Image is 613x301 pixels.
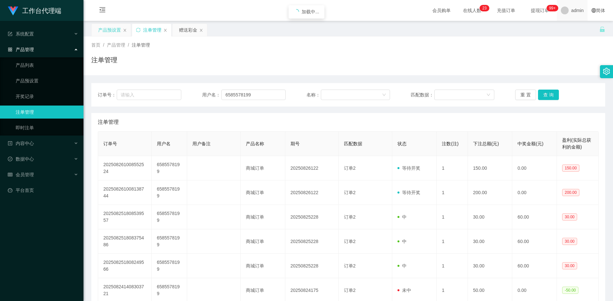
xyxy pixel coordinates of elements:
[397,141,407,146] span: 状态
[8,141,12,146] i: 图标: profile
[98,118,119,126] span: 注单管理
[8,31,34,36] span: 系统配置
[152,180,187,205] td: 6585578199
[562,213,577,221] span: 30.00
[437,180,468,205] td: 1
[562,287,578,294] span: -50.00
[515,90,536,100] button: 重 置
[442,141,458,146] span: 注数(注)
[437,205,468,229] td: 1
[591,8,596,13] i: 图标: global
[152,205,187,229] td: 6585578199
[143,24,161,36] div: 注单管理
[8,32,12,36] i: 图标: form
[512,156,557,180] td: 0.00
[246,141,264,146] span: 产品名称
[473,141,499,146] span: 下注总额(元)
[98,92,117,98] span: 订单号：
[8,184,78,197] a: 图标: dashboard平台首页
[8,156,34,162] span: 数据中心
[512,180,557,205] td: 0.00
[411,92,434,98] span: 匹配数据：
[437,254,468,278] td: 1
[98,24,121,36] div: 产品预设置
[344,165,356,171] span: 订单2
[98,180,152,205] td: 202508261008138744
[294,9,299,14] i: icon: loading
[91,42,100,48] span: 首页
[344,239,356,244] span: 订单2
[397,288,411,293] span: 未中
[91,0,113,21] i: 图标: menu-fold
[285,205,339,229] td: 20250825228
[98,254,152,278] td: 202508251808249566
[152,254,187,278] td: 6585578199
[546,5,558,11] sup: 965
[202,92,221,98] span: 用户名：
[468,205,513,229] td: 30.00
[512,254,557,278] td: 60.00
[117,90,181,100] input: 请输入
[123,28,127,32] i: 图标: close
[136,28,141,32] i: 图标: sync
[302,9,319,14] span: 加载中...
[397,165,420,171] span: 等待开奖
[306,92,321,98] span: 名称：
[562,238,577,245] span: 30.00
[437,156,468,180] td: 1
[562,137,591,150] span: 盈利(实际总获利的金额)
[241,254,285,278] td: 商城订单
[485,5,487,11] p: 3
[291,141,300,146] span: 期号
[285,254,339,278] td: 20250825228
[382,93,386,97] i: 图标: down
[482,5,485,11] p: 2
[486,93,490,97] i: 图标: down
[468,180,513,205] td: 200.00
[241,229,285,254] td: 商城订单
[285,156,339,180] td: 20250826122
[241,156,285,180] td: 商城订单
[512,229,557,254] td: 60.00
[397,263,407,268] span: 中
[241,205,285,229] td: 商城订单
[8,172,34,177] span: 会员管理
[8,47,12,52] i: 图标: appstore-o
[562,189,579,196] span: 200.00
[8,157,12,161] i: 图标: check-circle-o
[16,106,78,119] a: 注单管理
[98,205,152,229] td: 202508251808539557
[157,141,171,146] span: 用户名
[221,90,286,100] input: 请输入
[16,121,78,134] a: 即时注单
[107,42,125,48] span: 产品管理
[528,8,552,13] span: 提现订单
[468,254,513,278] td: 30.00
[494,8,518,13] span: 充值订单
[8,8,61,13] a: 工作台代理端
[163,28,167,32] i: 图标: close
[397,190,420,195] span: 等待开奖
[132,42,150,48] span: 注单管理
[397,239,407,244] span: 中
[16,74,78,87] a: 产品预设置
[16,59,78,72] a: 产品列表
[98,156,152,180] td: 202508261008552524
[344,141,362,146] span: 匹配数据
[562,165,579,172] span: 150.00
[103,42,104,48] span: /
[460,8,485,13] span: 在线人数
[199,28,203,32] i: 图标: close
[152,229,187,254] td: 6585578199
[152,156,187,180] td: 6585578199
[480,5,489,11] sup: 23
[468,229,513,254] td: 30.00
[344,214,356,220] span: 订单2
[91,55,117,65] h1: 注单管理
[344,288,356,293] span: 订单2
[562,262,577,269] span: 30.00
[192,141,211,146] span: 用户备注
[179,24,197,36] div: 赠送彩金
[468,156,513,180] td: 150.00
[538,90,559,100] button: 查 询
